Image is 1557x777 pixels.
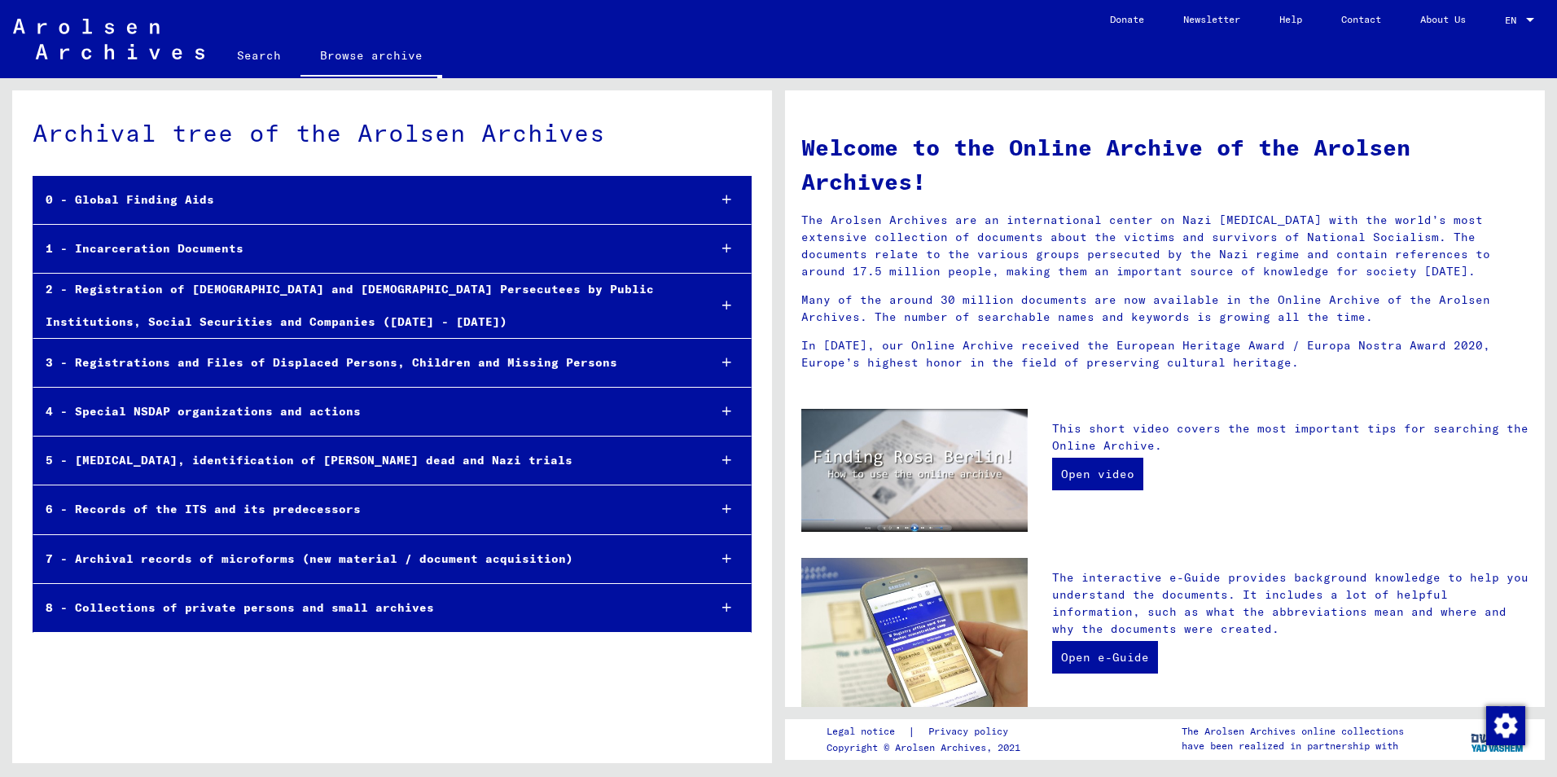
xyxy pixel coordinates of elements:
h1: Welcome to the Online Archive of the Arolsen Archives! [801,130,1528,199]
img: eguide.jpg [801,558,1028,709]
img: yv_logo.png [1467,718,1528,759]
p: Many of the around 30 million documents are now available in the Online Archive of the Arolsen Ar... [801,292,1528,326]
a: Open video [1052,458,1143,490]
div: 5 - [MEDICAL_DATA], identification of [PERSON_NAME] dead and Nazi trials [33,445,695,476]
div: 7 - Archival records of microforms (new material / document acquisition) [33,543,695,575]
a: Privacy policy [915,723,1028,740]
img: Arolsen_neg.svg [13,19,204,59]
div: 0 - Global Finding Aids [33,184,695,216]
div: | [827,723,1028,740]
div: 1 - Incarceration Documents [33,233,695,265]
span: EN [1505,15,1523,26]
p: Copyright © Arolsen Archives, 2021 [827,740,1028,755]
img: Change consent [1486,706,1525,745]
img: video.jpg [801,409,1028,532]
a: Open e-Guide [1052,641,1158,674]
div: 6 - Records of the ITS and its predecessors [33,494,695,525]
a: Browse archive [300,36,442,78]
p: The Arolsen Archives online collections [1182,724,1404,739]
p: have been realized in partnership with [1182,739,1404,753]
p: This short video covers the most important tips for searching the Online Archive. [1052,420,1528,454]
div: 2 - Registration of [DEMOGRAPHIC_DATA] and [DEMOGRAPHIC_DATA] Persecutees by Public Institutions,... [33,274,695,337]
p: The Arolsen Archives are an international center on Nazi [MEDICAL_DATA] with the world’s most ext... [801,212,1528,280]
p: In [DATE], our Online Archive received the European Heritage Award / Europa Nostra Award 2020, Eu... [801,337,1528,371]
a: Search [217,36,300,75]
a: Legal notice [827,723,908,740]
p: The interactive e-Guide provides background knowledge to help you understand the documents. It in... [1052,569,1528,638]
div: 8 - Collections of private persons and small archives [33,592,695,624]
div: 4 - Special NSDAP organizations and actions [33,396,695,428]
div: 3 - Registrations and Files of Displaced Persons, Children and Missing Persons [33,347,695,379]
div: Archival tree of the Arolsen Archives [33,115,752,151]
